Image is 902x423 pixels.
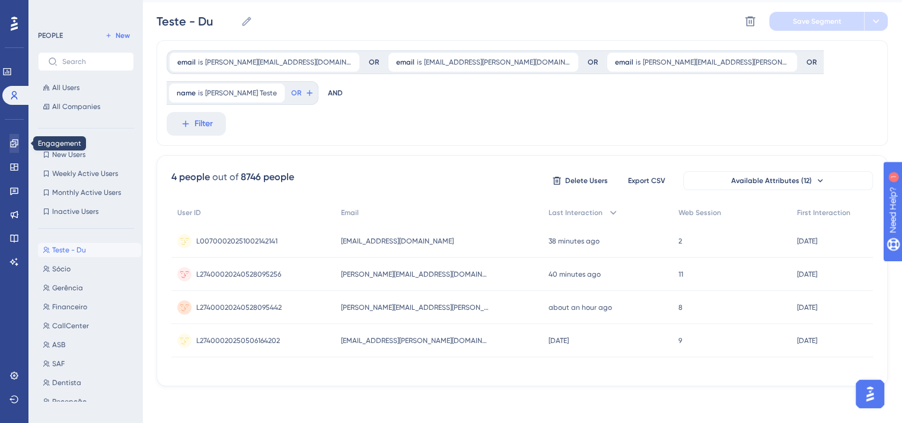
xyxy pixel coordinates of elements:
[341,303,489,312] span: [PERSON_NAME][EMAIL_ADDRESS][PERSON_NAME][DOMAIN_NAME]
[643,57,789,67] span: [PERSON_NAME][EMAIL_ADDRESS][PERSON_NAME][DOMAIN_NAME]
[617,171,676,190] button: Export CSV
[38,281,141,295] button: Gerência
[417,57,422,67] span: is
[196,236,278,246] span: L00700020251002142141
[549,237,600,245] time: 38 minutes ago
[52,207,98,216] span: Inactive Users
[52,397,87,406] span: Recepção
[177,208,201,217] span: User ID
[424,57,570,67] span: [EMAIL_ADDRESS][PERSON_NAME][DOMAIN_NAME]
[38,376,141,390] button: Dentista
[116,31,130,40] span: New
[52,283,83,293] span: Gerência
[328,81,343,105] div: AND
[167,112,226,136] button: Filter
[797,237,817,245] time: [DATE]
[38,148,134,162] button: New Users
[628,176,665,185] span: Export CSV
[177,57,196,67] span: email
[341,236,454,246] span: [EMAIL_ADDRESS][DOMAIN_NAME]
[38,185,134,200] button: Monthly Active Users
[52,102,100,111] span: All Companies
[636,57,640,67] span: is
[198,88,203,98] span: is
[369,57,379,67] div: OR
[291,88,301,98] span: OR
[549,270,601,278] time: 40 minutes ago
[52,321,89,331] span: CallCenter
[241,170,294,184] div: 8746 people
[807,57,817,67] div: OR
[195,117,213,131] span: Filter
[212,170,238,184] div: out of
[588,57,598,67] div: OR
[550,171,610,190] button: Delete Users
[678,236,682,246] span: 2
[852,376,888,412] iframe: UserGuiding AI Assistant Launcher
[341,336,489,345] span: [EMAIL_ADDRESS][PERSON_NAME][DOMAIN_NAME]
[196,270,281,279] span: L27400020240528095256
[101,28,134,43] button: New
[52,245,86,255] span: Teste - Du
[678,270,683,279] span: 11
[38,204,134,219] button: Inactive Users
[28,3,74,17] span: Need Help?
[52,359,65,368] span: SAF
[797,270,817,278] time: [DATE]
[82,6,86,15] div: 1
[38,357,141,371] button: SAF
[549,337,569,345] time: [DATE]
[196,303,282,312] span: L27400020240528095442
[615,57,633,67] span: email
[341,208,359,217] span: Email
[38,338,141,352] button: ASB
[731,176,812,185] span: Available Attributes (12)
[52,302,87,312] span: Financeiro
[177,88,196,98] span: name
[198,57,203,67] span: is
[797,337,817,345] time: [DATE]
[341,270,489,279] span: [PERSON_NAME][EMAIL_ADDRESS][DOMAIN_NAME]
[38,31,63,40] div: PEOPLE
[769,12,864,31] button: Save Segment
[549,303,612,312] time: about an hour ago
[38,319,141,333] button: CallCenter
[157,13,236,30] input: Segment Name
[678,208,721,217] span: Web Session
[678,336,682,345] span: 9
[171,170,210,184] div: 4 people
[683,171,873,190] button: Available Attributes (12)
[38,395,141,409] button: Recepção
[38,300,141,314] button: Financeiro
[205,57,352,67] span: [PERSON_NAME][EMAIL_ADDRESS][DOMAIN_NAME]
[38,166,134,181] button: Weekly Active Users
[196,336,280,345] span: L27400020250506164202
[52,264,71,274] span: Sócio
[289,84,315,102] button: OR
[797,208,850,217] span: First Interaction
[797,303,817,312] time: [DATE]
[549,208,603,217] span: Last Interaction
[52,188,121,197] span: Monthly Active Users
[678,303,683,312] span: 8
[52,340,65,350] span: ASB
[62,57,124,66] input: Search
[52,169,118,178] span: Weekly Active Users
[396,57,415,67] span: email
[38,243,141,257] button: Teste - Du
[38,262,141,276] button: Sócio
[52,378,81,387] span: Dentista
[52,150,85,159] span: New Users
[38,81,134,95] button: All Users
[38,100,134,114] button: All Companies
[565,176,608,185] span: Delete Users
[205,88,277,98] span: [PERSON_NAME] Teste
[52,83,79,92] span: All Users
[793,17,842,26] span: Save Segment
